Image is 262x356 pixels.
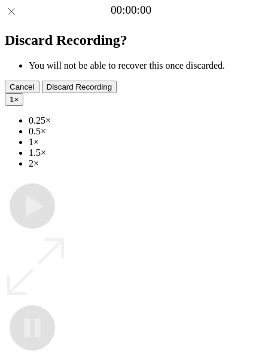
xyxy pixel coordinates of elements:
[29,137,257,148] li: 1×
[42,81,117,93] button: Discard Recording
[29,126,257,137] li: 0.5×
[111,4,151,17] a: 00:00:00
[5,32,257,48] h2: Discard Recording?
[29,148,257,158] li: 1.5×
[29,115,257,126] li: 0.25×
[29,158,257,169] li: 2×
[5,93,23,106] button: 1×
[29,60,257,71] li: You will not be able to recover this once discarded.
[5,81,39,93] button: Cancel
[10,95,14,104] span: 1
